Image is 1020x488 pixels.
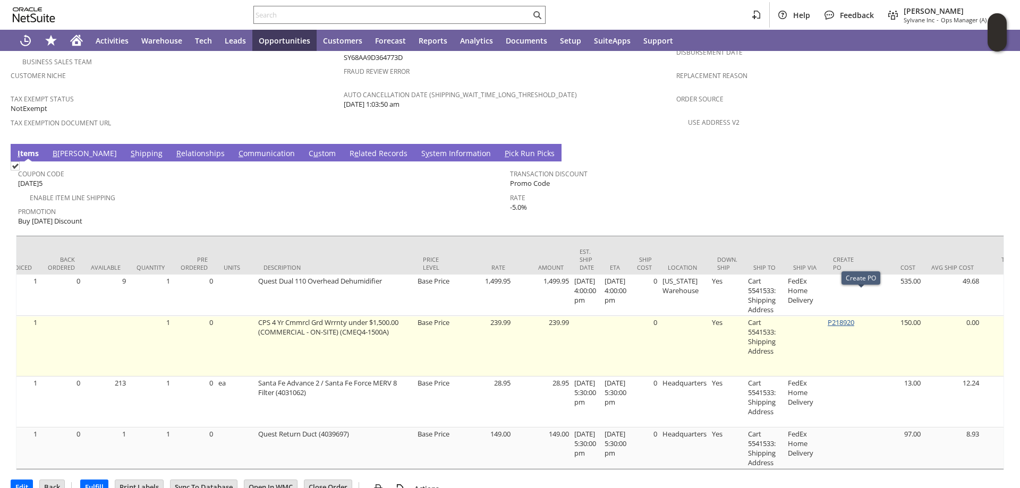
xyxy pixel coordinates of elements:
[218,30,252,51] a: Leads
[455,376,513,427] td: 28.95
[131,148,135,158] span: S
[588,30,637,51] a: SuiteApps
[419,148,494,160] a: System Information
[412,30,454,51] a: Reports
[11,71,66,80] a: Customer Niche
[252,30,317,51] a: Opportunities
[506,36,547,46] span: Documents
[50,148,120,160] a: B[PERSON_NAME]
[181,255,208,271] div: Pre Ordered
[709,376,745,427] td: Yes
[306,148,338,160] a: Custom
[173,316,216,376] td: 0
[513,316,572,376] td: 239.99
[941,16,1001,24] span: Ops Manager (A) (F2L)
[572,376,602,427] td: [DATE] 5:30:00 pm
[415,316,455,376] td: Base Price
[833,255,857,271] div: Create PO
[904,16,934,24] span: Sylvane Inc
[455,316,513,376] td: 239.99
[610,263,621,271] div: ETA
[510,178,550,189] span: Promo Code
[865,316,923,376] td: 150.00
[510,202,527,212] span: -5.0%
[688,118,739,127] a: Use Address V2
[137,263,165,271] div: Quantity
[129,275,173,316] td: 1
[505,148,509,158] span: P
[629,427,660,469] td: 0
[254,8,531,21] input: Search
[637,30,679,51] a: Support
[128,148,165,160] a: Shipping
[828,318,854,327] a: P218920
[15,148,41,160] a: Items
[173,376,216,427] td: 0
[18,207,56,216] a: Promotion
[793,10,810,20] span: Help
[11,104,47,114] span: NotExempt
[40,275,83,316] td: 0
[30,193,115,202] a: Enable Item Line Shipping
[239,148,243,158] span: C
[83,376,129,427] td: 213
[419,36,447,46] span: Reports
[375,36,406,46] span: Forecast
[513,376,572,427] td: 28.95
[602,427,629,469] td: [DATE] 5:30:00 pm
[18,169,64,178] a: Coupon Code
[89,30,135,51] a: Activities
[135,30,189,51] a: Warehouse
[709,275,745,316] td: Yes
[572,427,602,469] td: [DATE] 5:30:00 pm
[129,427,173,469] td: 1
[785,275,825,316] td: FedEx Home Delivery
[531,8,543,21] svg: Search
[785,427,825,469] td: FedEx Home Delivery
[668,263,701,271] div: Location
[923,275,982,316] td: 49.68
[846,273,876,282] div: Create PO
[676,48,743,57] a: Disbursement Date
[460,36,493,46] span: Analytics
[923,427,982,469] td: 8.93
[510,193,525,202] a: Rate
[709,316,745,376] td: Yes
[745,427,785,469] td: Cart 5541533: Shipping Address
[602,275,629,316] td: [DATE] 4:00:00 pm
[18,178,42,189] span: [DATE]5
[189,30,218,51] a: Tech
[426,148,429,158] span: y
[676,95,724,104] a: Order Source
[753,263,777,271] div: Ship To
[369,30,412,51] a: Forecast
[216,376,256,427] td: ea
[13,7,55,22] svg: logo
[91,263,121,271] div: Available
[660,427,709,469] td: Headquarters
[660,275,709,316] td: [US_STATE] Warehouse
[415,427,455,469] td: Base Price
[513,275,572,316] td: 1,499.95
[745,376,785,427] td: Cart 5541533: Shipping Address
[38,30,64,51] div: Shortcuts
[990,146,1003,159] a: Unrolled view on
[40,427,83,469] td: 0
[18,148,20,158] span: I
[256,275,415,316] td: Quest Dual 110 Overhead Dehumidifier
[141,36,182,46] span: Warehouse
[11,95,74,104] a: Tax Exempt Status
[521,263,564,271] div: Amount
[174,148,227,160] a: Relationships
[499,30,554,51] a: Documents
[865,427,923,469] td: 97.00
[344,67,410,76] a: Fraud Review Error
[709,427,745,469] td: Yes
[463,263,505,271] div: Rate
[594,36,631,46] span: SuiteApps
[5,263,32,271] div: Invoiced
[317,30,369,51] a: Customers
[840,10,874,20] span: Feedback
[454,30,499,51] a: Analytics
[554,30,588,51] a: Setup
